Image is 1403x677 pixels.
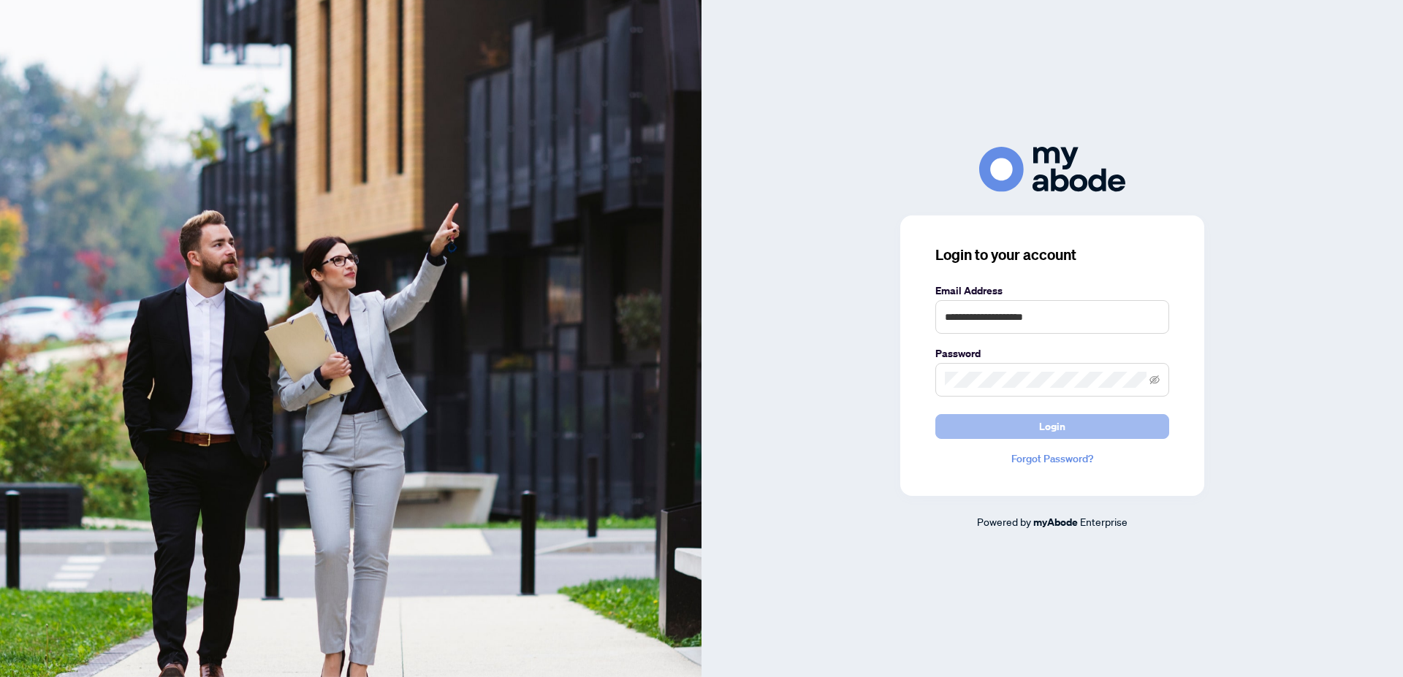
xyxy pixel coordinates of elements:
[1033,514,1078,530] a: myAbode
[935,245,1169,265] h3: Login to your account
[977,515,1031,528] span: Powered by
[1039,415,1065,438] span: Login
[935,414,1169,439] button: Login
[935,451,1169,467] a: Forgot Password?
[935,345,1169,362] label: Password
[935,283,1169,299] label: Email Address
[979,147,1125,191] img: ma-logo
[1149,375,1160,385] span: eye-invisible
[1080,515,1128,528] span: Enterprise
